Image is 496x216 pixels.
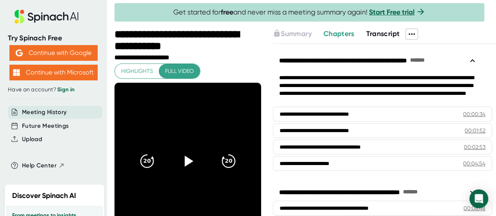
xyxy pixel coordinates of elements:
img: Aehbyd4JwY73AAAAAElFTkSuQmCC [16,49,23,56]
span: Full video [165,66,194,76]
div: 00:00:34 [463,110,485,118]
button: Continue with Microsoft [9,65,98,80]
span: Chapters [323,29,354,38]
div: 00:01:52 [465,127,485,134]
button: Continue with Google [9,45,98,61]
div: Upgrade to access [273,29,323,40]
button: Full video [159,64,200,78]
a: Start Free trial [369,8,414,16]
button: Chapters [323,29,354,39]
div: 00:04:54 [463,160,485,167]
span: Get started for and never miss a meeting summary again! [173,8,425,17]
button: Help Center [22,161,65,170]
div: 00:02:53 [464,143,485,151]
span: Summary [281,29,311,38]
div: Open Intercom Messenger [469,189,488,208]
span: Help Center [22,161,56,170]
button: Upload [22,135,42,144]
button: Future Meetings [22,122,69,131]
button: Highlights [115,64,159,78]
button: Meeting History [22,108,67,117]
button: Summary [273,29,311,39]
div: 00:06:48 [463,204,485,212]
h2: Discover Spinach AI [12,191,76,201]
span: Highlights [121,66,153,76]
div: Try Spinach Free [8,34,99,43]
div: Have an account? [8,86,99,93]
b: free [221,8,233,16]
button: Transcript [366,29,400,39]
a: Sign in [57,86,74,93]
span: Transcript [366,29,400,38]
